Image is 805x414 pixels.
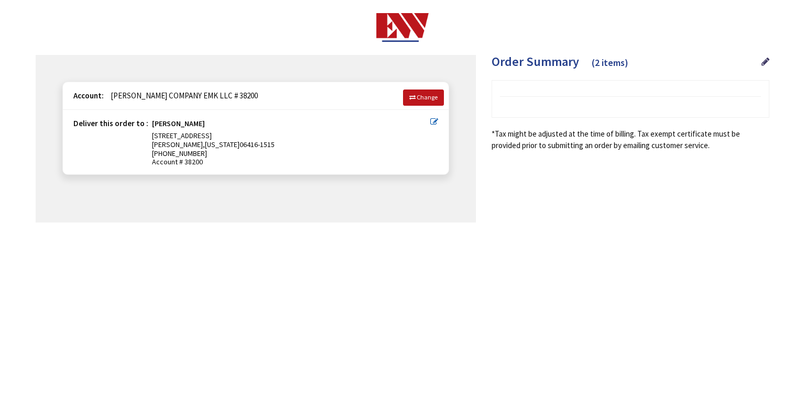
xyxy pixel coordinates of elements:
[73,118,148,128] strong: Deliver this order to :
[417,93,438,101] span: Change
[205,140,240,149] span: [US_STATE]
[492,128,769,151] : *Tax might be adjusted at the time of billing. Tax exempt certificate must be provided prior to s...
[152,140,205,149] span: [PERSON_NAME],
[152,158,430,166] span: Account # 38200
[592,57,628,69] span: (2 items)
[73,91,104,100] strong: Account:
[492,53,579,70] span: Order Summary
[152,131,212,140] span: [STREET_ADDRESS]
[152,119,205,131] strong: [PERSON_NAME]
[240,140,275,149] span: 06416-1515
[105,91,258,100] span: [PERSON_NAME] COMPANY EMK LLC # 38200
[152,149,207,158] span: [PHONE_NUMBER]
[376,13,429,42] img: Electrical Wholesalers, Inc.
[403,89,444,105] a: Change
